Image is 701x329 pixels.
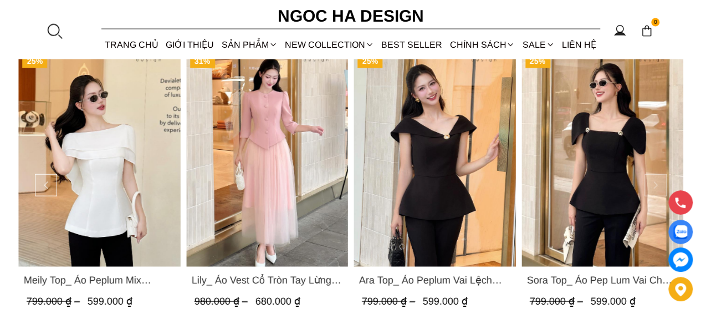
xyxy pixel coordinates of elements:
[641,25,653,37] img: img-CART-ICON-ksit0nf1
[268,3,434,29] a: Ngoc Ha Design
[362,296,418,307] span: 799.000 ₫
[88,296,132,307] span: 599.000 ₫
[359,272,510,288] span: Ara Top_ Áo Peplum Vai Lệch Đính Cúc Màu Đen A1084
[27,296,83,307] span: 799.000 ₫
[446,30,519,59] div: Chính sách
[354,50,516,267] a: Product image - Ara Top_ Áo Peplum Vai Lệch Đính Cúc Màu Đen A1084
[668,220,693,244] a: Display image
[529,296,585,307] span: 799.000 ₫
[281,30,377,59] a: NEW COLLECTION
[558,30,600,59] a: LIÊN HỆ
[218,30,281,59] div: SẢN PHẨM
[101,30,162,59] a: TRANG CHỦ
[186,50,348,267] a: Product image - Lily_ Áo Vest Cổ Tròn Tay Lừng Mix Chân Váy Lưới Màu Hồng A1082+CV140
[423,296,468,307] span: 599.000 ₫
[521,50,683,267] a: Product image - Sora Top_ Áo Pep Lum Vai Chờm Đính Cúc 2 Bên Màu Đen A1081
[24,272,175,288] span: Meily Top_ Áo Peplum Mix Choàng Vai Vải Tơ Màu Trắng A1086
[24,272,175,288] a: Link to Meily Top_ Áo Peplum Mix Choàng Vai Vải Tơ Màu Trắng A1086
[668,247,693,272] a: messenger
[255,296,300,307] span: 680.000 ₫
[673,225,687,239] img: Display image
[378,30,446,59] a: BEST SELLER
[526,272,678,288] span: Sora Top_ Áo Pep Lum Vai Chờm Đính Cúc 2 Bên Màu Đen A1081
[18,50,181,267] a: Product image - Meily Top_ Áo Peplum Mix Choàng Vai Vải Tơ Màu Trắng A1086
[590,296,635,307] span: 599.000 ₫
[526,272,678,288] a: Link to Sora Top_ Áo Pep Lum Vai Chờm Đính Cúc 2 Bên Màu Đen A1081
[191,272,342,288] a: Link to Lily_ Áo Vest Cổ Tròn Tay Lừng Mix Chân Váy Lưới Màu Hồng A1082+CV140
[651,18,660,27] span: 0
[519,30,558,59] a: SALE
[194,296,250,307] span: 980.000 ₫
[191,272,342,288] span: Lily_ Áo Vest Cổ Tròn Tay Lừng Mix Chân Váy Lưới Màu Hồng A1082+CV140
[162,30,218,59] a: GIỚI THIỆU
[359,272,510,288] a: Link to Ara Top_ Áo Peplum Vai Lệch Đính Cúc Màu Đen A1084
